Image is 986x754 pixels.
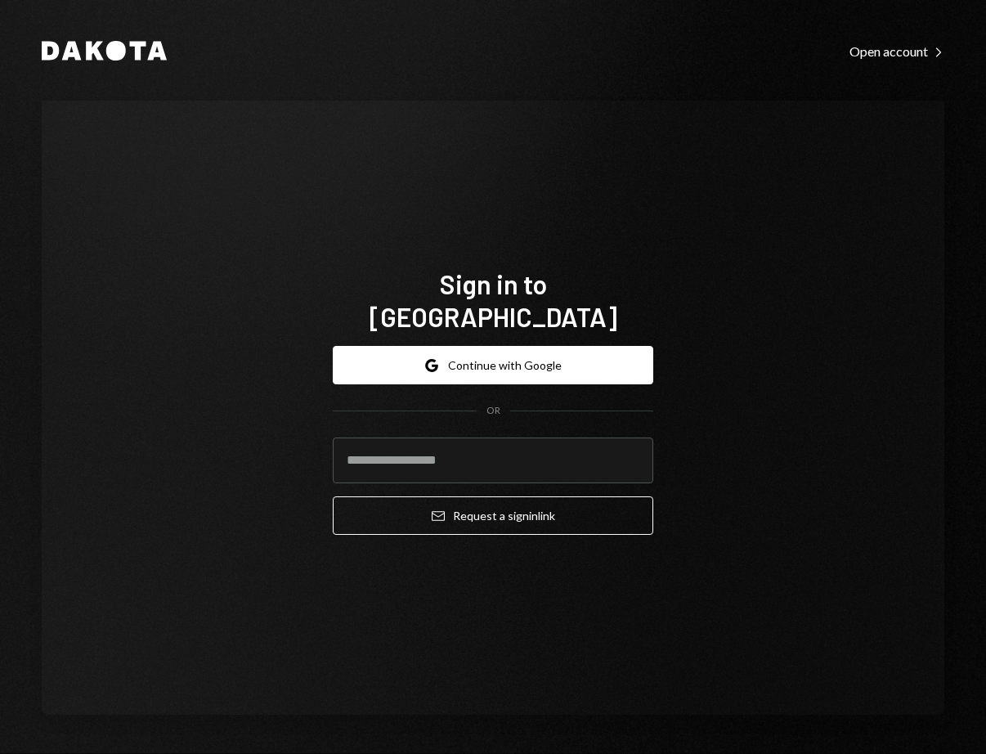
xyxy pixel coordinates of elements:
[333,267,653,333] h1: Sign in to [GEOGRAPHIC_DATA]
[486,404,500,418] div: OR
[333,346,653,384] button: Continue with Google
[849,43,944,60] div: Open account
[849,42,944,60] a: Open account
[333,496,653,535] button: Request a signinlink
